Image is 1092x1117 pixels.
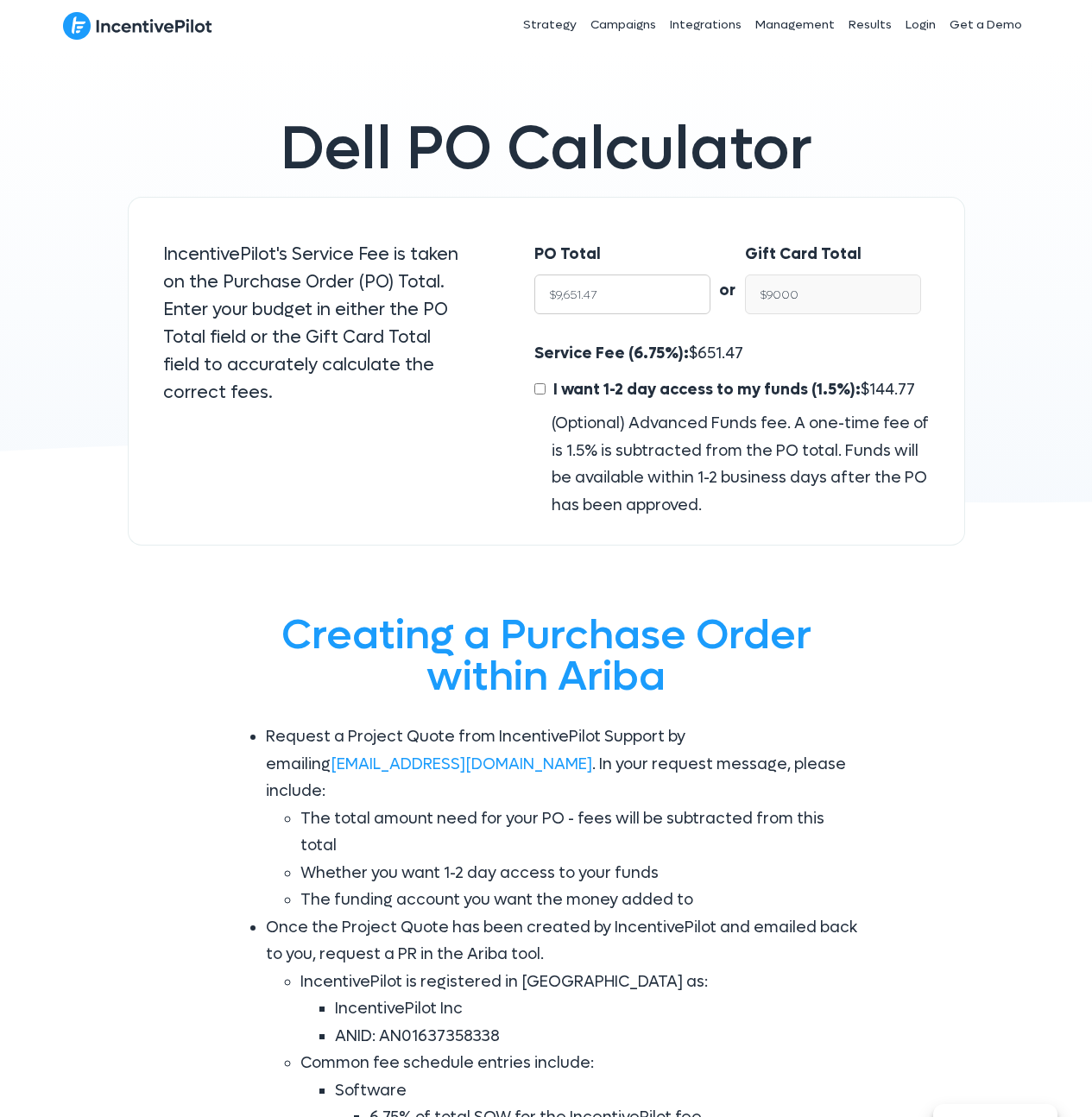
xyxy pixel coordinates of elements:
[697,344,743,363] span: 651.47
[943,3,1029,47] a: Get a Demo
[534,241,601,268] label: PO Total
[584,3,663,47] a: Campaigns
[266,723,862,914] li: Request a Project Quote from IncentivePilot Support by emailing . In your request message, please...
[869,380,915,400] span: 144.77
[663,3,748,47] a: Integrations
[842,3,899,47] a: Results
[534,383,546,394] input: I want 1-2 day access to my funds (1.5%):$144.77
[335,995,862,1023] li: IncentivePilot Inc
[534,410,929,519] div: (Optional) Advanced Funds fee. A one-time fee of is 1.5% is subtracted from the PO total. Funds w...
[300,860,862,887] li: Whether you want 1-2 day access to your funds
[516,3,584,47] a: Strategy
[281,110,812,188] span: Dell PO Calculator
[281,608,811,704] span: Creating a Purchase Order within Ariba
[534,344,689,363] span: Service Fee (6.75%):
[300,969,862,1051] li: IncentivePilot is registered in [GEOGRAPHIC_DATA] as:
[748,3,842,47] a: Management
[745,241,862,268] label: Gift Card Total
[63,11,212,41] img: IncentivePilot
[553,380,861,400] span: I want 1-2 day access to my funds (1.5%):
[331,754,592,774] a: [EMAIL_ADDRESS][DOMAIN_NAME]
[549,380,915,400] span: $
[163,241,466,407] p: IncentivePilot's Service Fee is taken on the Purchase Order (PO) Total. Enter your budget in eith...
[335,1023,862,1051] li: ANID: AN01637358338
[398,3,1030,47] nav: Header Menu
[300,887,862,914] li: The funding account you want the money added to
[710,241,745,305] div: or
[300,805,862,860] li: The total amount need for your PO - fees will be subtracted from this total
[899,3,943,47] a: Login
[534,340,929,519] div: $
